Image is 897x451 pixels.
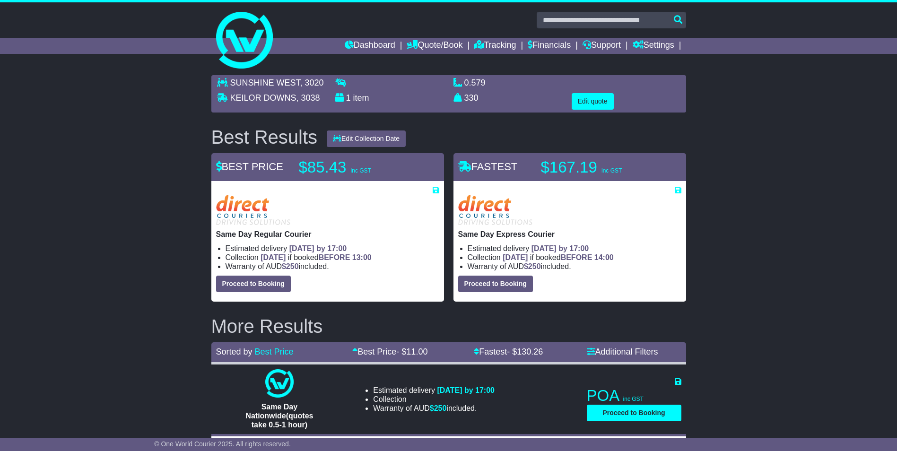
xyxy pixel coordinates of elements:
[207,127,322,147] div: Best Results
[594,253,614,261] span: 14:00
[474,38,516,54] a: Tracking
[587,386,681,405] p: POA
[468,244,681,253] li: Estimated delivery
[300,78,324,87] span: , 3020
[226,244,439,253] li: Estimated delivery
[245,403,313,429] span: Same Day Nationwide(quotes take 0.5-1 hour)
[255,347,294,356] a: Best Price
[299,158,417,177] p: $85.43
[216,347,253,356] span: Sorted by
[154,440,291,448] span: © One World Courier 2025. All rights reserved.
[531,244,589,252] span: [DATE] by 17:00
[319,253,350,261] span: BEFORE
[265,369,294,398] img: One World Courier: Same Day Nationwide(quotes take 0.5-1 hour)
[327,130,406,147] button: Edit Collection Date
[373,404,495,413] li: Warranty of AUD included.
[528,38,571,54] a: Financials
[216,161,283,173] span: BEST PRICE
[216,230,439,239] p: Same Day Regular Courier
[434,404,447,412] span: 250
[373,386,495,395] li: Estimated delivery
[346,93,351,103] span: 1
[296,93,320,103] span: , 3038
[464,93,479,103] span: 330
[226,262,439,271] li: Warranty of AUD included.
[289,244,347,252] span: [DATE] by 17:00
[353,93,369,103] span: item
[458,161,518,173] span: FASTEST
[211,316,686,337] h2: More Results
[430,404,447,412] span: $
[216,276,291,292] button: Proceed to Booking
[623,396,644,402] span: inc GST
[286,262,299,270] span: 250
[507,347,543,356] span: - $
[458,230,681,239] p: Same Day Express Courier
[261,253,286,261] span: [DATE]
[601,167,622,174] span: inc GST
[396,347,427,356] span: - $
[468,253,681,262] li: Collection
[587,347,658,356] a: Additional Filters
[517,347,543,356] span: 130.26
[437,386,495,394] span: [DATE] by 17:00
[587,405,681,421] button: Proceed to Booking
[230,78,300,87] span: SUNSHINE WEST
[464,78,486,87] span: 0.579
[541,158,659,177] p: $167.19
[524,262,541,270] span: $
[216,195,290,225] img: Direct: Same Day Regular Courier
[503,253,528,261] span: [DATE]
[282,262,299,270] span: $
[468,262,681,271] li: Warranty of AUD included.
[351,167,371,174] span: inc GST
[373,395,495,404] li: Collection
[230,93,296,103] span: KEILOR DOWNS
[352,347,427,356] a: Best Price- $11.00
[458,276,533,292] button: Proceed to Booking
[503,253,613,261] span: if booked
[345,38,395,54] a: Dashboard
[561,253,592,261] span: BEFORE
[474,347,543,356] a: Fastest- $130.26
[458,195,532,225] img: Direct: Same Day Express Courier
[406,347,427,356] span: 11.00
[352,253,372,261] span: 13:00
[528,262,541,270] span: 250
[583,38,621,54] a: Support
[261,253,371,261] span: if booked
[407,38,462,54] a: Quote/Book
[226,253,439,262] li: Collection
[572,93,614,110] button: Edit quote
[633,38,674,54] a: Settings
